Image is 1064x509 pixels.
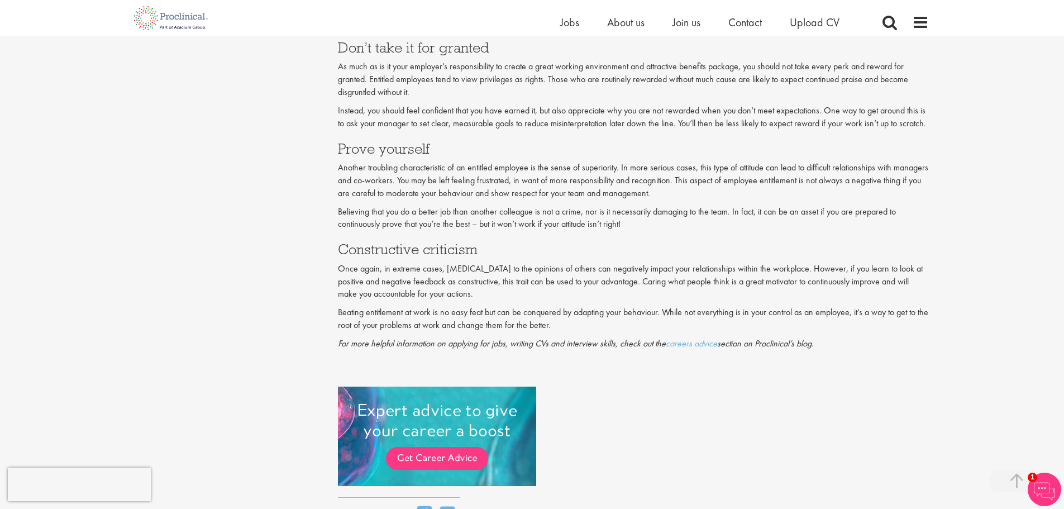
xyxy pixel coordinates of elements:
a: Upload CV [790,15,839,30]
a: Join us [672,15,700,30]
span: 1 [1028,473,1037,482]
p: Instead, you should feel confident that you have earned it, but also appreciate why you are not r... [338,104,929,130]
a: About us [607,15,645,30]
iframe: reCAPTCHA [8,468,151,501]
em: For more helpful information on applying for jobs, writing CVs and interview skills, check out th... [338,337,814,349]
h3: Don’t take it for granted [338,40,929,55]
p: Believing that you do a better job than another colleague is not a crime, nor is it necessarily d... [338,206,929,231]
a: Contact [728,15,762,30]
h3: Constructive criticism [338,242,929,256]
p: As much as is it your employer’s responsibility to create a great working environment and attract... [338,60,929,99]
p: Another troubling characteristic of an entitled employee is the sense of superiority. In more ser... [338,161,929,200]
img: New Call-to-action [338,387,536,486]
img: Chatbot [1028,473,1061,506]
p: Beating entitlement at work is no easy feat but can be conquered by adapting your behaviour. Whil... [338,306,929,332]
h3: Prove yourself [338,141,929,156]
p: Once again, in extreme cases, [MEDICAL_DATA] to the opinions of others can negatively impact your... [338,263,929,301]
a: careers advice [666,337,717,349]
a: Jobs [560,15,579,30]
